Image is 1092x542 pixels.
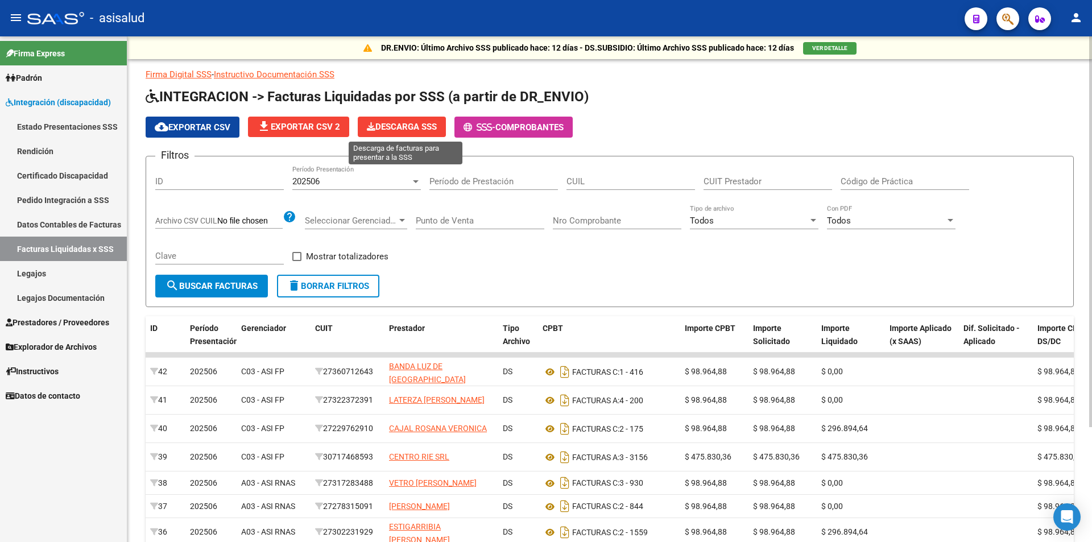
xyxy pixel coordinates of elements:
[557,420,572,438] i: Descargar documento
[384,316,498,366] datatable-header-cell: Prestador
[572,396,619,405] span: FACTURAS A:
[959,316,1033,366] datatable-header-cell: Dif. Solicitado - Aplicado
[150,526,181,539] div: 36
[185,316,237,366] datatable-header-cell: Período Presentación
[498,316,538,366] datatable-header-cell: Tipo Archivo
[241,527,295,536] span: A03 - ASI RNAS
[315,394,380,407] div: 27322372391
[190,478,217,487] span: 202506
[190,452,217,461] span: 202506
[885,316,959,366] datatable-header-cell: Importe Aplicado (x SAAS)
[963,324,1020,346] span: Dif. Solicitado - Aplicado
[1069,11,1083,24] mat-icon: person
[315,422,380,435] div: 27229762910
[241,478,295,487] span: A03 - ASI RNAS
[503,424,512,433] span: DS
[803,42,857,55] button: VER DETALLE
[315,324,333,333] span: CUIT
[1053,503,1081,531] div: Open Intercom Messenger
[190,395,217,404] span: 202506
[389,362,466,384] span: BANDA LUZ DE [GEOGRAPHIC_DATA]
[748,316,817,366] datatable-header-cell: Importe Solicitado
[389,478,477,487] span: VETRO [PERSON_NAME]
[277,275,379,297] button: Borrar Filtros
[283,210,296,224] mat-icon: help
[237,316,311,366] datatable-header-cell: Gerenciador
[311,316,384,366] datatable-header-cell: CUIT
[685,502,727,511] span: $ 98.964,88
[358,117,446,138] app-download-masive: Descarga masiva de comprobantes (adjuntos)
[1037,452,1084,461] span: $ 475.830,36
[241,367,284,376] span: C03 - ASI FP
[190,367,217,376] span: 202506
[821,395,843,404] span: $ 0,00
[503,502,512,511] span: DS
[146,316,185,366] datatable-header-cell: ID
[557,497,572,515] i: Descargar documento
[1037,527,1079,536] span: $ 98.964,88
[315,526,380,539] div: 27302231929
[685,424,727,433] span: $ 98.964,88
[572,424,619,433] span: FACTURAS C:
[821,502,843,511] span: $ 0,00
[166,281,258,291] span: Buscar Facturas
[146,117,239,138] button: Exportar CSV
[557,523,572,541] i: Descargar documento
[572,479,619,488] span: FACTURAS C:
[464,122,495,133] span: -
[753,395,795,404] span: $ 98.964,88
[690,216,714,226] span: Todos
[503,395,512,404] span: DS
[557,448,572,466] i: Descargar documento
[685,478,727,487] span: $ 98.964,88
[1037,502,1079,511] span: $ 98.964,88
[685,324,735,333] span: Importe CPBT
[543,391,676,409] div: 4 - 200
[150,394,181,407] div: 41
[6,365,59,378] span: Instructivos
[572,453,619,462] span: FACTURAS A:
[827,216,851,226] span: Todos
[217,216,283,226] input: Archivo CSV CUIL
[543,324,563,333] span: CPBT
[155,122,230,133] span: Exportar CSV
[146,68,1074,81] p: -
[248,117,349,137] button: Exportar CSV 2
[241,324,286,333] span: Gerenciador
[6,96,111,109] span: Integración (discapacidad)
[1037,424,1079,433] span: $ 98.964,88
[190,502,217,511] span: 202506
[150,500,181,513] div: 37
[6,390,80,402] span: Datos de contacto
[6,47,65,60] span: Firma Express
[685,395,727,404] span: $ 98.964,88
[543,497,676,515] div: 2 - 844
[150,450,181,464] div: 39
[315,365,380,378] div: 27360712643
[155,147,195,163] h3: Filtros
[538,316,680,366] datatable-header-cell: CPBT
[257,119,271,133] mat-icon: file_download
[6,316,109,329] span: Prestadores / Proveedores
[1037,367,1079,376] span: $ 98.964,88
[389,324,425,333] span: Prestador
[753,367,795,376] span: $ 98.964,88
[812,45,847,51] span: VER DETALLE
[821,527,868,536] span: $ 296.894,64
[389,395,485,404] span: LATERZA [PERSON_NAME]
[6,72,42,84] span: Padrón
[315,500,380,513] div: 27278315091
[821,367,843,376] span: $ 0,00
[150,477,181,490] div: 38
[9,11,23,24] mat-icon: menu
[503,527,512,536] span: DS
[543,363,676,381] div: 1 - 416
[241,452,284,461] span: C03 - ASI FP
[190,424,217,433] span: 202506
[503,478,512,487] span: DS
[753,324,790,346] span: Importe Solicitado
[306,250,388,263] span: Mostrar totalizadores
[1037,478,1079,487] span: $ 98.964,88
[358,117,446,137] button: Descarga SSS
[821,478,843,487] span: $ 0,00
